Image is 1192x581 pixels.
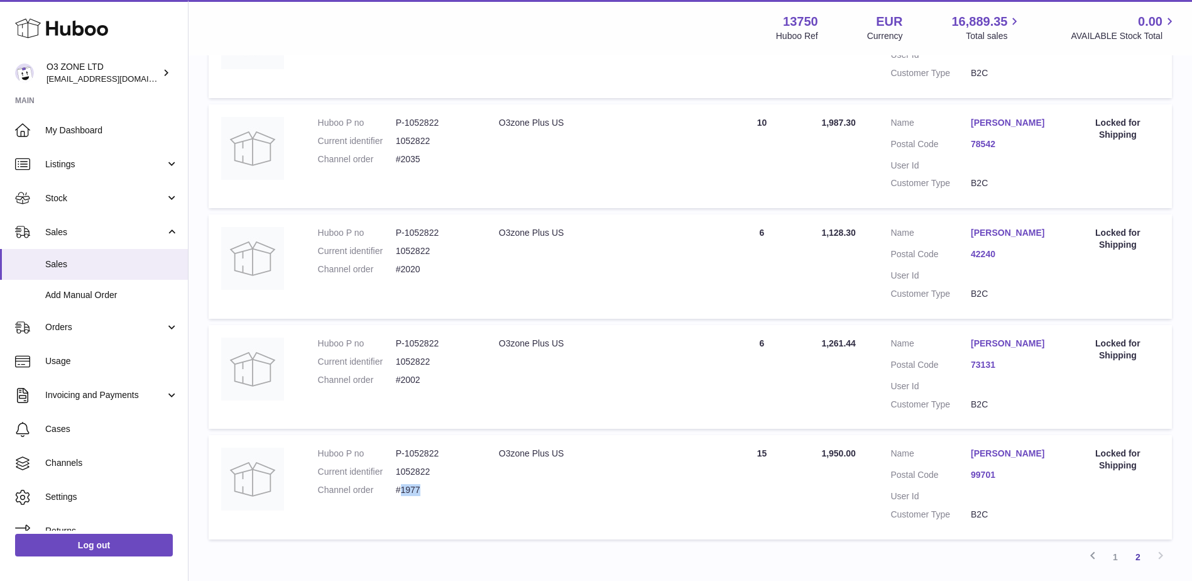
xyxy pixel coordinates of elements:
[396,338,474,350] dd: P-1052822
[876,13,902,30] strong: EUR
[821,228,856,238] span: 1,128.30
[318,227,396,239] dt: Huboo P no
[45,423,178,435] span: Cases
[971,227,1051,239] a: [PERSON_NAME]
[890,138,971,153] dt: Postal Code
[890,380,971,392] dt: User Id
[890,177,971,189] dt: Customer Type
[890,359,971,374] dt: Postal Code
[971,509,1051,521] dd: B2C
[715,104,809,209] td: 10
[951,13,1022,42] a: 16,889.35 Total sales
[890,227,971,242] dt: Name
[318,135,396,147] dt: Current identifier
[45,321,165,333] span: Orders
[1104,546,1127,568] a: 1
[971,177,1051,189] dd: B2C
[46,61,160,85] div: O3 ZONE LTD
[396,374,474,386] dd: #2002
[45,158,165,170] span: Listings
[890,117,971,132] dt: Name
[318,153,396,165] dt: Channel order
[890,509,971,521] dt: Customer Type
[971,399,1051,411] dd: B2C
[890,448,971,463] dt: Name
[45,389,165,401] span: Invoicing and Payments
[499,448,703,460] div: O3zone Plus US
[890,248,971,263] dt: Postal Code
[715,435,809,539] td: 15
[890,338,971,353] dt: Name
[890,490,971,502] dt: User Id
[776,30,818,42] div: Huboo Ref
[396,153,474,165] dd: #2035
[499,117,703,129] div: O3zone Plus US
[318,338,396,350] dt: Huboo P no
[45,457,178,469] span: Channels
[45,525,178,537] span: Returns
[396,484,474,496] dd: #1977
[971,359,1051,371] a: 73131
[1127,546,1149,568] a: 2
[396,135,474,147] dd: 1052822
[318,448,396,460] dt: Huboo P no
[318,374,396,386] dt: Channel order
[396,356,474,368] dd: 1052822
[821,448,856,458] span: 1,950.00
[318,484,396,496] dt: Channel order
[1138,13,1162,30] span: 0.00
[221,227,284,290] img: no-photo.jpg
[396,448,474,460] dd: P-1052822
[45,124,178,136] span: My Dashboard
[890,288,971,300] dt: Customer Type
[971,67,1051,79] dd: B2C
[867,30,903,42] div: Currency
[396,263,474,275] dd: #2020
[318,466,396,478] dt: Current identifier
[971,469,1051,481] a: 99701
[318,356,396,368] dt: Current identifier
[15,534,173,556] a: Log out
[45,226,165,238] span: Sales
[971,338,1051,350] a: [PERSON_NAME]
[951,13,1007,30] span: 16,889.35
[971,138,1051,150] a: 78542
[890,67,971,79] dt: Customer Type
[971,288,1051,300] dd: B2C
[783,13,818,30] strong: 13750
[971,448,1051,460] a: [PERSON_NAME]
[890,160,971,172] dt: User Id
[971,248,1051,260] a: 42240
[15,64,34,82] img: hello@o3zoneltd.co.uk
[221,117,284,180] img: no-photo.jpg
[890,399,971,411] dt: Customer Type
[45,491,178,503] span: Settings
[821,338,856,348] span: 1,261.44
[499,227,703,239] div: O3zone Plus US
[890,469,971,484] dt: Postal Code
[890,270,971,282] dt: User Id
[396,466,474,478] dd: 1052822
[1076,448,1159,472] div: Locked for Shipping
[45,289,178,301] span: Add Manual Order
[1076,117,1159,141] div: Locked for Shipping
[318,245,396,257] dt: Current identifier
[396,227,474,239] dd: P-1052822
[966,30,1022,42] span: Total sales
[1071,13,1177,42] a: 0.00 AVAILABLE Stock Total
[971,117,1051,129] a: [PERSON_NAME]
[221,338,284,401] img: no-photo.jpg
[715,214,809,319] td: 6
[1071,30,1177,42] span: AVAILABLE Stock Total
[396,117,474,129] dd: P-1052822
[1076,338,1159,362] div: Locked for Shipping
[715,325,809,429] td: 6
[1076,227,1159,251] div: Locked for Shipping
[821,118,856,128] span: 1,987.30
[45,192,165,204] span: Stock
[318,263,396,275] dt: Channel order
[318,117,396,129] dt: Huboo P no
[221,448,284,511] img: no-photo.jpg
[46,74,185,84] span: [EMAIL_ADDRESS][DOMAIN_NAME]
[45,258,178,270] span: Sales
